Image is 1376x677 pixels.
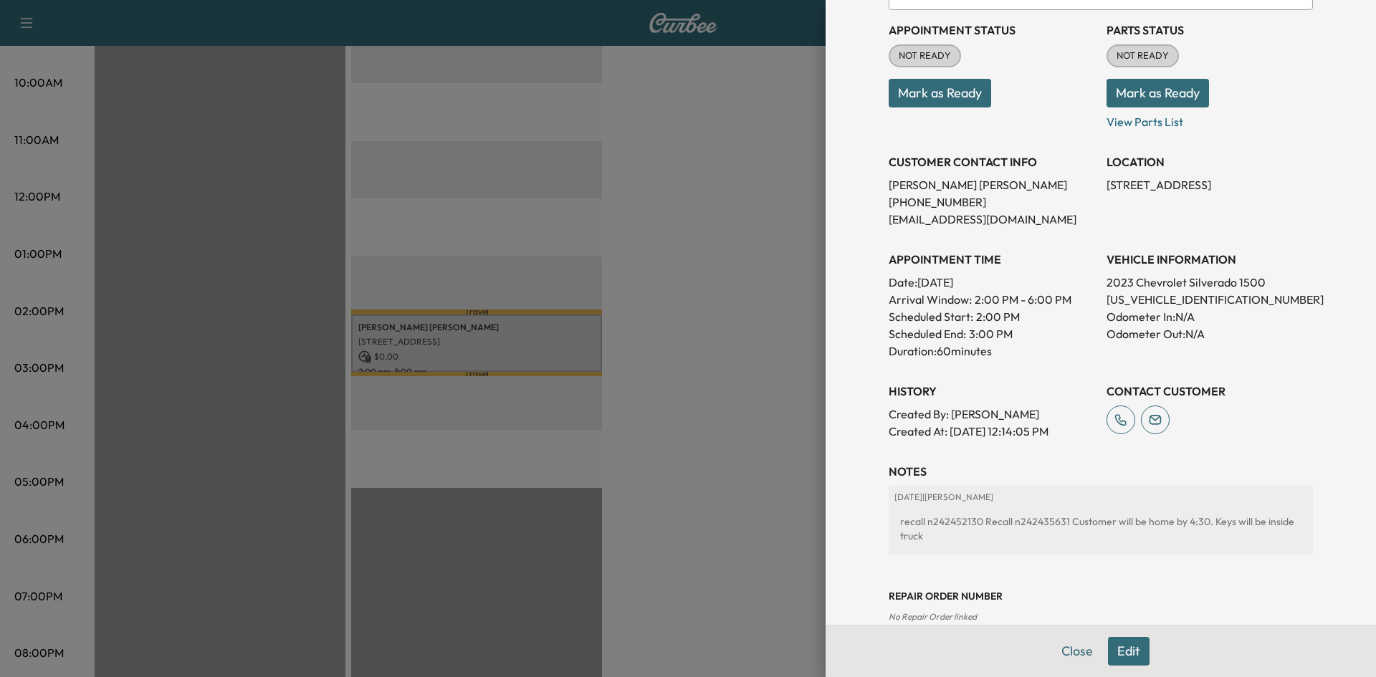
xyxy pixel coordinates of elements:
[889,325,966,342] p: Scheduled End:
[1107,383,1313,400] h3: CONTACT CUSTOMER
[889,153,1095,171] h3: CUSTOMER CONTACT INFO
[889,611,977,622] span: No Repair Order linked
[889,251,1095,268] h3: APPOINTMENT TIME
[889,463,1313,480] h3: NOTES
[1107,21,1313,39] h3: Parts Status
[1108,637,1150,666] button: Edit
[976,308,1020,325] p: 2:00 PM
[969,325,1013,342] p: 3:00 PM
[1107,251,1313,268] h3: VEHICLE INFORMATION
[889,274,1095,291] p: Date: [DATE]
[1107,291,1313,308] p: [US_VEHICLE_IDENTIFICATION_NUMBER]
[889,342,1095,360] p: Duration: 60 minutes
[889,79,991,107] button: Mark as Ready
[889,193,1095,211] p: [PHONE_NUMBER]
[1107,153,1313,171] h3: LOCATION
[1052,637,1102,666] button: Close
[1107,79,1209,107] button: Mark as Ready
[894,509,1307,549] div: recall n242452130 Recall n242435631 Customer will be home by 4:30. Keys will be inside truck
[889,405,1095,423] p: Created By : [PERSON_NAME]
[1107,308,1313,325] p: Odometer In: N/A
[1107,274,1313,291] p: 2023 Chevrolet Silverado 1500
[889,176,1095,193] p: [PERSON_NAME] [PERSON_NAME]
[1108,49,1177,63] span: NOT READY
[889,308,973,325] p: Scheduled Start:
[1107,176,1313,193] p: [STREET_ADDRESS]
[889,291,1095,308] p: Arrival Window:
[889,21,1095,39] h3: Appointment Status
[889,423,1095,440] p: Created At : [DATE] 12:14:05 PM
[889,383,1095,400] h3: History
[889,211,1095,228] p: [EMAIL_ADDRESS][DOMAIN_NAME]
[1107,325,1313,342] p: Odometer Out: N/A
[889,589,1313,603] h3: Repair Order number
[975,291,1071,308] span: 2:00 PM - 6:00 PM
[894,491,1307,503] p: [DATE] | [PERSON_NAME]
[890,49,960,63] span: NOT READY
[1107,107,1313,130] p: View Parts List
